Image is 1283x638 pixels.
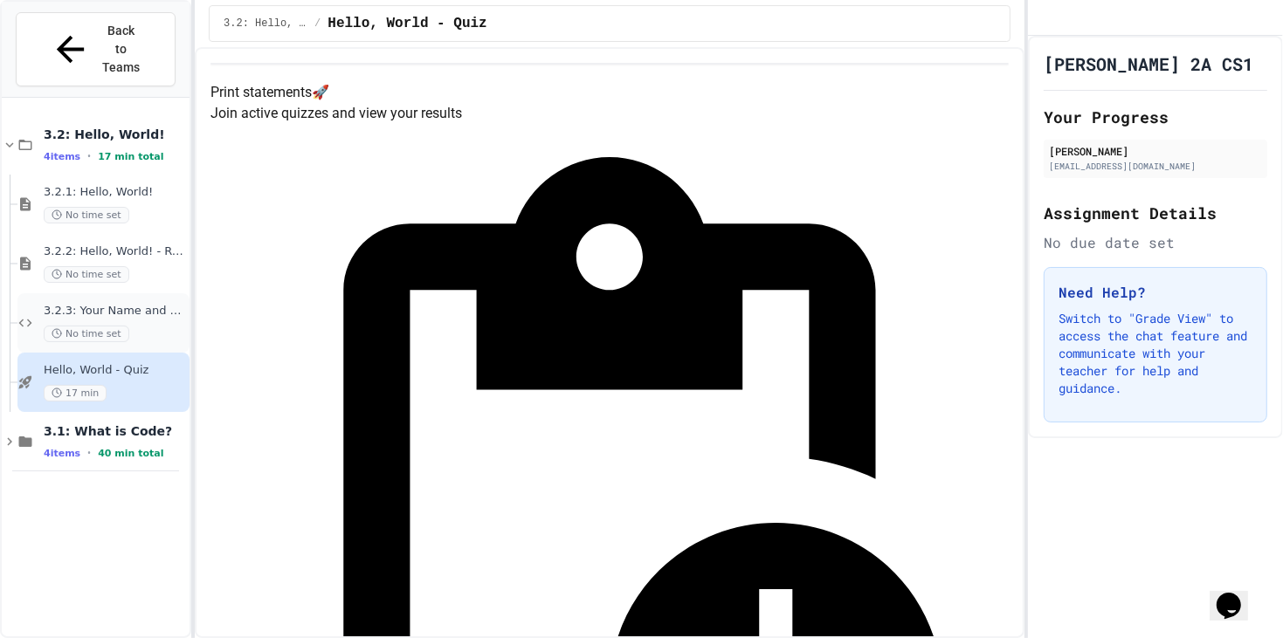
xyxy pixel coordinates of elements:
span: No time set [44,266,129,283]
div: No due date set [1044,232,1267,253]
span: 3.2: Hello, World! [224,17,307,31]
span: 3.2.3: Your Name and Favorite Movie [44,304,186,319]
button: Back to Teams [16,12,176,86]
h3: Need Help? [1059,282,1252,303]
span: 4 items [44,151,80,162]
h2: Your Progress [1044,105,1267,129]
h1: [PERSON_NAME] 2A CS1 [1044,51,1253,76]
span: / [314,17,321,31]
span: 17 min total [98,151,163,162]
span: • [87,446,91,460]
p: Join active quizzes and view your results [210,103,1009,124]
span: 3.1: What is Code? [44,423,186,439]
span: 3.2.2: Hello, World! - Review [44,244,186,259]
iframe: chat widget [1210,568,1266,621]
span: 3.2: Hello, World! [44,127,186,142]
span: Hello, World - Quiz [328,13,486,34]
span: 3.2.1: Hello, World! [44,185,186,200]
div: [PERSON_NAME] [1049,143,1262,159]
span: 4 items [44,448,80,459]
span: Hello, World - Quiz [44,363,186,378]
span: No time set [44,207,129,223]
div: [EMAIL_ADDRESS][DOMAIN_NAME] [1049,160,1262,173]
span: 40 min total [98,448,163,459]
h4: Print statements 🚀 [210,82,1009,103]
p: Switch to "Grade View" to access the chat feature and communicate with your teacher for help and ... [1059,310,1252,397]
span: • [87,149,91,163]
span: 17 min [44,385,107,401]
h2: Assignment Details [1044,201,1267,225]
span: Back to Teams [101,22,142,77]
span: No time set [44,326,129,342]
